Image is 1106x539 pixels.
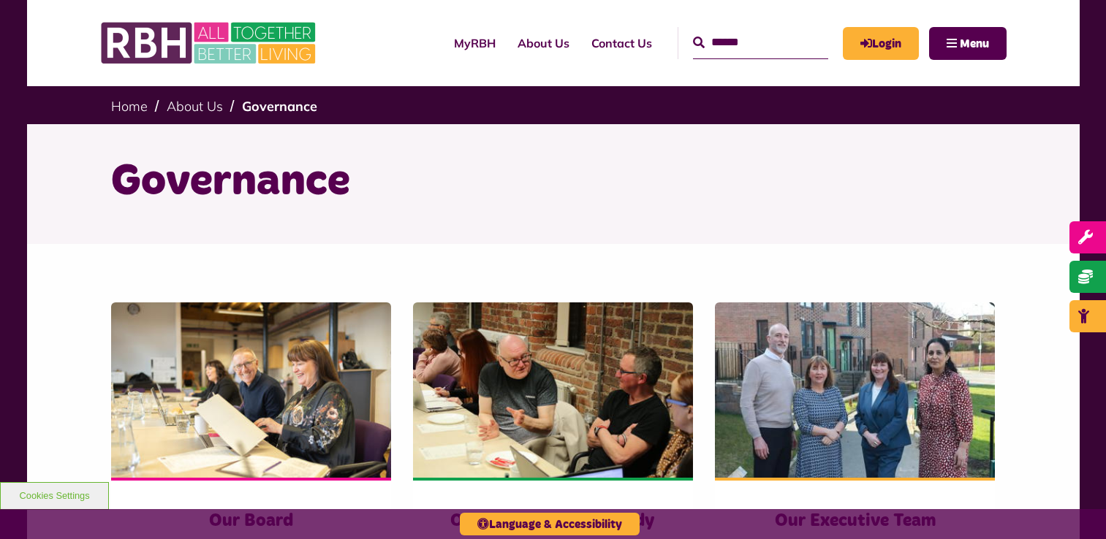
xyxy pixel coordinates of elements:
[843,27,919,60] a: MyRBH
[1040,473,1106,539] iframe: Netcall Web Assistant for live chat
[242,98,317,115] a: Governance
[111,302,391,478] img: RBH Board 1
[443,23,507,63] a: MyRBH
[929,27,1007,60] button: Navigation
[460,513,640,535] button: Language & Accessibility
[111,98,148,115] a: Home
[960,38,989,50] span: Menu
[413,302,693,478] img: Rep Body
[111,153,996,210] h1: Governance
[715,302,995,478] img: RBH Executive Team
[507,23,580,63] a: About Us
[167,98,223,115] a: About Us
[100,15,319,72] img: RBH
[580,23,663,63] a: Contact Us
